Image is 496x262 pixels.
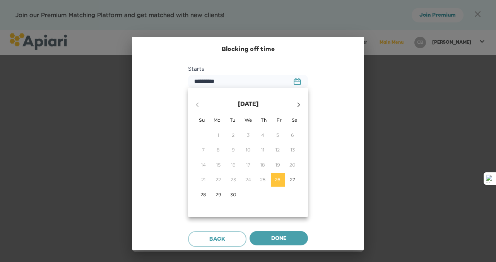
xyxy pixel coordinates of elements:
span: Su [195,116,209,124]
p: [DATE] [207,100,289,109]
p: 26 [275,176,280,183]
button: 28 [197,187,210,201]
button: 27 [286,173,299,187]
p: 30 [230,191,236,198]
button: 30 [226,187,240,201]
span: Fr [272,116,286,124]
span: Mo [210,116,224,124]
button: 26 [271,173,285,187]
span: Th [257,116,270,124]
p: 29 [216,191,221,198]
span: Sa [287,116,301,124]
p: 28 [200,191,206,198]
button: 29 [211,187,225,201]
span: We [241,116,255,124]
p: 27 [290,176,295,183]
span: Tu [226,116,239,124]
